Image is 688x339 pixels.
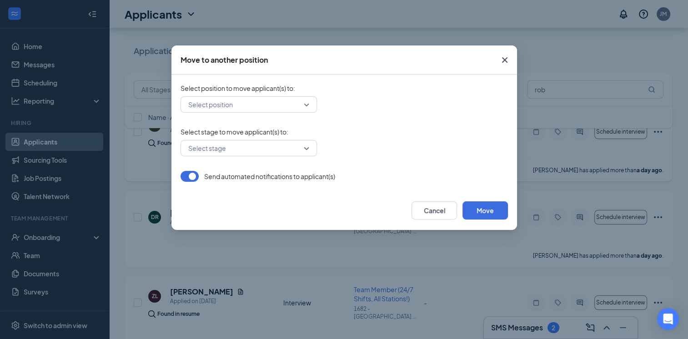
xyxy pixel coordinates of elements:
span: Send automated notifications to applicant(s) [204,172,335,181]
div: Move to another position [181,55,268,65]
button: Move [462,201,508,219]
button: Cancel [412,201,457,219]
button: Close [492,45,517,75]
svg: Cross [499,55,510,65]
div: Open Intercom Messenger [657,308,679,330]
span: Select stage to move applicant(s) to : [181,127,508,136]
span: Select position to move applicant(s) to : [181,84,508,93]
